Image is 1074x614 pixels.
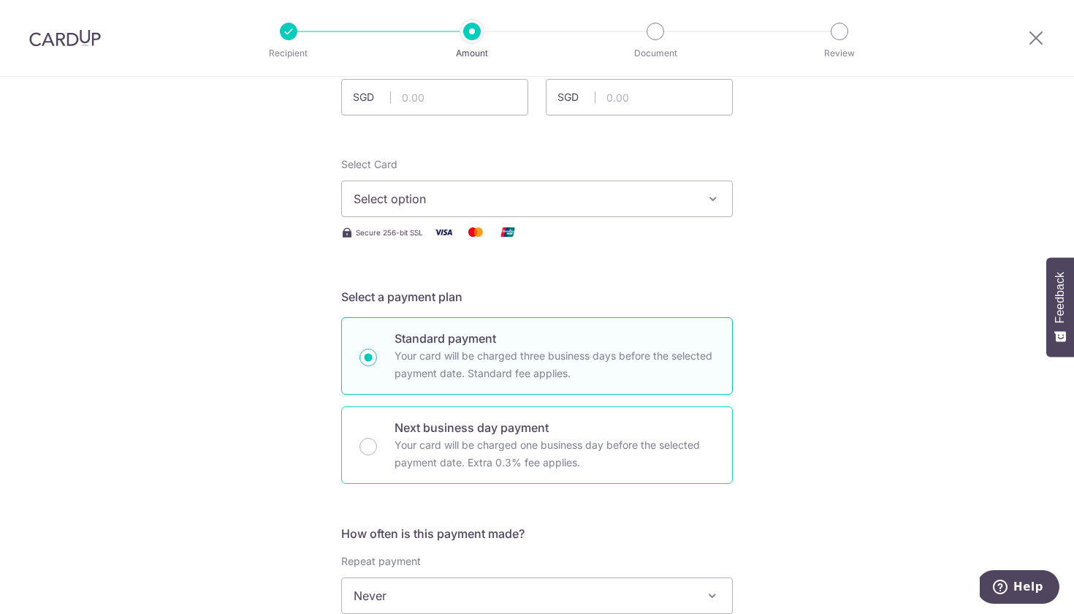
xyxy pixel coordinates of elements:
[395,330,715,347] p: Standard payment
[429,223,458,241] img: Visa
[395,419,715,436] p: Next business day payment
[493,223,522,241] img: Union Pay
[353,90,391,105] span: SGD
[557,90,595,105] span: SGD
[546,79,733,115] input: 0.00
[601,46,709,61] p: Document
[395,436,715,471] p: Your card will be charged one business day before the selected payment date. Extra 0.3% fee applies.
[341,525,733,542] h5: How often is this payment made?
[785,46,894,61] p: Review
[1046,257,1074,357] button: Feedback - Show survey
[341,288,733,306] h5: Select a payment plan
[1054,272,1067,323] span: Feedback
[980,570,1059,607] iframe: Opens a widget where you can find more information
[356,227,423,238] span: Secure 256-bit SSL
[341,79,528,115] input: 0.00
[395,347,715,382] p: Your card will be charged three business days before the selected payment date. Standard fee appl...
[341,181,733,217] button: Select option
[29,29,101,47] img: CardUp
[354,190,694,208] span: Select option
[418,46,526,61] p: Amount
[342,578,732,613] span: Never
[341,158,397,170] span: translation missing: en.payables.payment_networks.credit_card.summary.labels.select_card
[461,223,490,241] img: Mastercard
[341,577,733,614] span: Never
[235,46,343,61] p: Recipient
[341,554,421,569] label: Repeat payment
